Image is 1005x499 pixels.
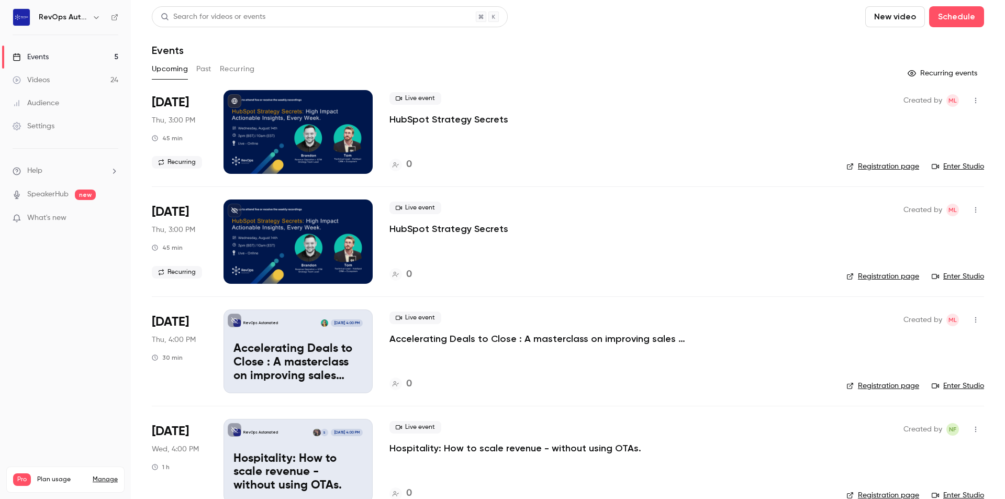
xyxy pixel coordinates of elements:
[946,94,959,107] span: Mia-Jean Lee
[152,335,196,345] span: Thu, 4:00 PM
[946,204,959,216] span: Mia-Jean Lee
[846,161,919,172] a: Registration page
[13,473,31,486] span: Pro
[27,165,42,176] span: Help
[152,314,189,330] span: [DATE]
[331,319,362,327] span: [DATE] 4:00 PM
[389,377,412,391] a: 0
[389,312,441,324] span: Live event
[946,423,959,436] span: Natalie Furness
[13,52,49,62] div: Events
[152,225,195,235] span: Thu, 3:00 PM
[152,44,184,57] h1: Events
[152,309,207,393] div: Aug 28 Thu, 4:00 PM (Europe/London)
[96,487,103,494] span: 24
[929,6,984,27] button: Schedule
[152,61,188,77] button: Upcoming
[152,94,189,111] span: [DATE]
[152,353,183,362] div: 30 min
[406,268,412,282] h4: 0
[13,121,54,131] div: Settings
[152,463,170,471] div: 1 h
[220,61,255,77] button: Recurring
[75,190,96,200] span: new
[13,75,50,85] div: Videos
[389,268,412,282] a: 0
[313,429,320,436] img: Tom Birch
[389,332,703,345] a: Accelerating Deals to Close : A masterclass on improving sales velocity - ft Oneflow.
[224,309,373,393] a: Accelerating Deals to Close : A masterclass on improving sales velocity - ft Oneflow.RevOps Autom...
[96,486,118,495] p: / 150
[152,266,202,279] span: Recurring
[949,423,956,436] span: NF
[389,442,641,454] a: Hospitality: How to scale revenue - without using OTAs.
[37,475,86,484] span: Plan usage
[233,342,363,383] p: Accelerating Deals to Close : A masterclass on improving sales velocity - ft Oneflow.
[161,12,265,23] div: Search for videos or events
[903,314,942,326] span: Created by
[903,423,942,436] span: Created by
[903,204,942,216] span: Created by
[389,158,412,172] a: 0
[946,314,959,326] span: Mia-Jean Lee
[932,381,984,391] a: Enter Studio
[27,213,66,224] span: What's new
[152,444,199,454] span: Wed, 4:00 PM
[948,204,957,216] span: ML
[406,158,412,172] h4: 0
[903,65,984,82] button: Recurring events
[152,90,207,174] div: Aug 21 Thu, 3:00 PM (Europe/London)
[406,377,412,391] h4: 0
[243,430,278,435] p: RevOps Automated
[389,92,441,105] span: Live event
[152,199,207,283] div: Aug 28 Thu, 3:00 PM (Europe/London)
[13,98,59,108] div: Audience
[389,421,441,434] span: Live event
[320,428,329,437] div: S
[13,9,30,26] img: RevOps Automated
[932,271,984,282] a: Enter Studio
[846,381,919,391] a: Registration page
[389,202,441,214] span: Live event
[27,189,69,200] a: SpeakerHub
[846,271,919,282] a: Registration page
[106,214,118,223] iframe: Noticeable Trigger
[196,61,211,77] button: Past
[152,423,189,440] span: [DATE]
[389,223,508,235] a: HubSpot Strategy Secrets
[948,314,957,326] span: ML
[865,6,925,27] button: New video
[233,452,363,493] p: Hospitality: How to scale revenue - without using OTAs.
[389,113,508,126] a: HubSpot Strategy Secrets
[152,156,202,169] span: Recurring
[13,165,118,176] li: help-dropdown-opener
[243,320,278,326] p: RevOps Automated
[331,429,362,436] span: [DATE] 4:00 PM
[152,134,183,142] div: 45 min
[932,161,984,172] a: Enter Studio
[903,94,942,107] span: Created by
[13,486,33,495] p: Videos
[93,475,118,484] a: Manage
[152,115,195,126] span: Thu, 3:00 PM
[39,12,88,23] h6: RevOps Automated
[948,94,957,107] span: ML
[152,204,189,220] span: [DATE]
[152,243,183,252] div: 45 min
[321,319,328,327] img: Natalie Furness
